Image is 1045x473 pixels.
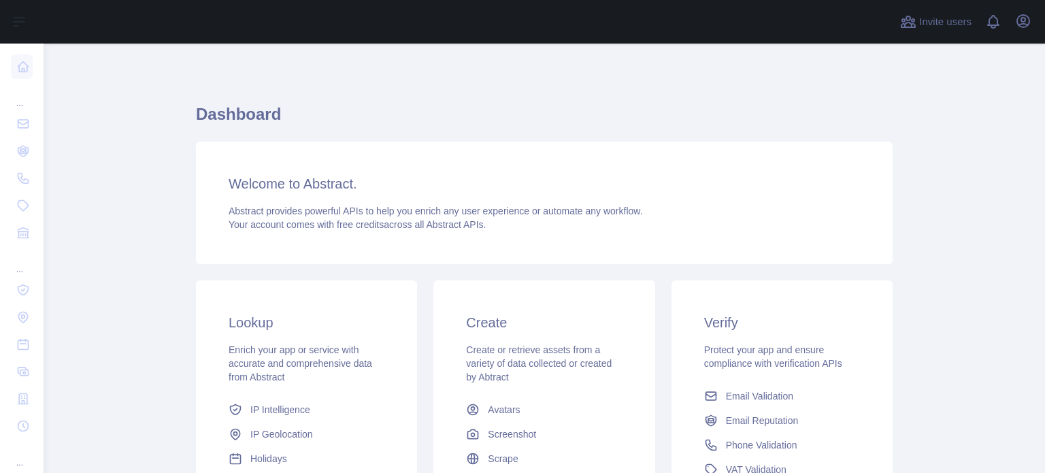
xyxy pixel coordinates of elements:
[250,403,310,417] span: IP Intelligence
[726,414,799,427] span: Email Reputation
[223,446,390,471] a: Holidays
[919,14,972,30] span: Invite users
[11,441,33,468] div: ...
[229,344,372,382] span: Enrich your app or service with accurate and comprehensive data from Abstract
[488,403,520,417] span: Avatars
[488,452,518,466] span: Scrape
[699,384,865,408] a: Email Validation
[461,422,627,446] a: Screenshot
[461,446,627,471] a: Scrape
[229,206,643,216] span: Abstract provides powerful APIs to help you enrich any user experience or automate any workflow.
[250,427,313,441] span: IP Geolocation
[223,397,390,422] a: IP Intelligence
[11,82,33,109] div: ...
[229,313,384,332] h3: Lookup
[196,103,893,136] h1: Dashboard
[726,438,797,452] span: Phone Validation
[229,219,486,230] span: Your account comes with across all Abstract APIs.
[229,174,860,193] h3: Welcome to Abstract.
[726,389,793,403] span: Email Validation
[337,219,384,230] span: free credits
[466,313,622,332] h3: Create
[466,344,612,382] span: Create or retrieve assets from a variety of data collected or created by Abtract
[699,433,865,457] a: Phone Validation
[704,344,842,369] span: Protect your app and ensure compliance with verification APIs
[704,313,860,332] h3: Verify
[11,248,33,275] div: ...
[223,422,390,446] a: IP Geolocation
[461,397,627,422] a: Avatars
[488,427,536,441] span: Screenshot
[897,11,974,33] button: Invite users
[250,452,287,466] span: Holidays
[699,408,865,433] a: Email Reputation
